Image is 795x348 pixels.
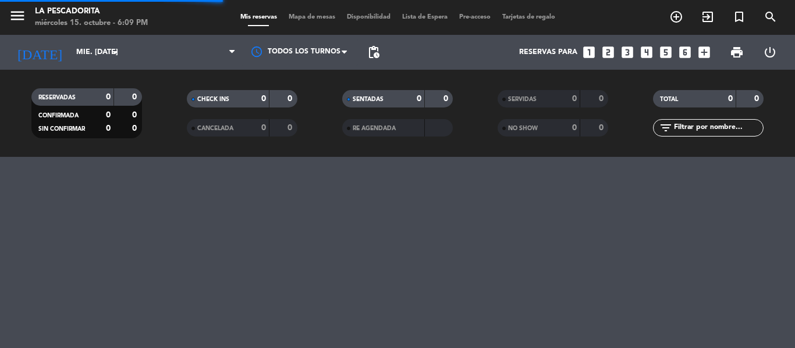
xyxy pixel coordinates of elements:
[660,96,678,102] span: TOTAL
[601,45,616,60] i: looks_two
[453,14,496,20] span: Pre-acceso
[508,96,537,102] span: SERVIDAS
[38,113,79,119] span: CONFIRMADA
[353,125,396,131] span: RE AGENDADA
[396,14,453,20] span: Lista de Espera
[283,14,341,20] span: Mapa de mesas
[288,95,294,103] strong: 0
[581,45,597,60] i: looks_one
[132,111,139,119] strong: 0
[443,95,450,103] strong: 0
[106,111,111,119] strong: 0
[754,95,761,103] strong: 0
[417,95,421,103] strong: 0
[38,126,85,132] span: SIN CONFIRMAR
[677,45,693,60] i: looks_6
[35,17,148,29] div: miércoles 15. octubre - 6:09 PM
[197,125,233,131] span: CANCELADA
[132,124,139,132] strong: 0
[132,93,139,101] strong: 0
[599,124,606,132] strong: 0
[367,45,381,59] span: pending_actions
[9,40,70,65] i: [DATE]
[732,10,746,24] i: turned_in_not
[235,14,283,20] span: Mis reservas
[763,45,777,59] i: power_settings_new
[38,95,76,101] span: RESERVADAS
[658,45,673,60] i: looks_5
[106,124,111,132] strong: 0
[673,121,763,134] input: Filtrar por nombre...
[9,7,26,24] i: menu
[764,10,778,24] i: search
[701,10,715,24] i: exit_to_app
[197,96,229,102] span: CHECK INS
[261,124,266,132] strong: 0
[519,48,577,56] span: Reservas para
[639,45,654,60] i: looks_4
[108,45,122,59] i: arrow_drop_down
[620,45,635,60] i: looks_3
[728,95,733,103] strong: 0
[572,95,577,103] strong: 0
[288,124,294,132] strong: 0
[261,95,266,103] strong: 0
[599,95,606,103] strong: 0
[753,35,786,70] div: LOG OUT
[35,6,148,17] div: La Pescadorita
[730,45,744,59] span: print
[341,14,396,20] span: Disponibilidad
[697,45,712,60] i: add_box
[496,14,561,20] span: Tarjetas de regalo
[9,7,26,28] button: menu
[659,121,673,135] i: filter_list
[572,124,577,132] strong: 0
[669,10,683,24] i: add_circle_outline
[508,125,538,131] span: NO SHOW
[353,96,384,102] span: SENTADAS
[106,93,111,101] strong: 0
